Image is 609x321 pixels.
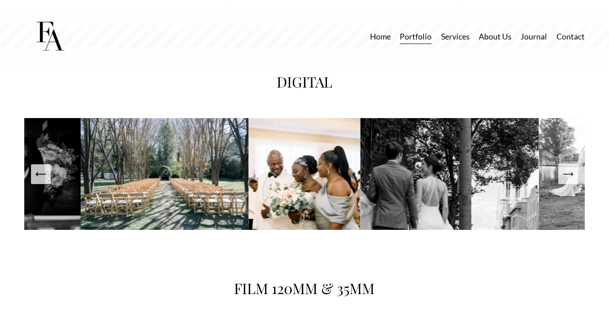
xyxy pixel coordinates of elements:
a: Journal [521,29,547,44]
a: About Us [479,29,512,44]
a: Home [370,29,391,44]
a: Services [441,29,470,44]
a: Contact [556,29,585,44]
img: Z9A_4570.jpg [249,118,361,230]
img: Z7B_3732.jpg [81,118,249,230]
img: Frost Artistry [24,11,76,62]
button: Next Slide [558,164,578,184]
h1: FILM 120MM & 35MM [213,277,397,300]
img: Z7C_6729.jpg [361,118,539,230]
button: Previous Slide [31,164,51,184]
a: Portfolio [400,29,432,44]
h1: DIGITAL [189,70,419,94]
